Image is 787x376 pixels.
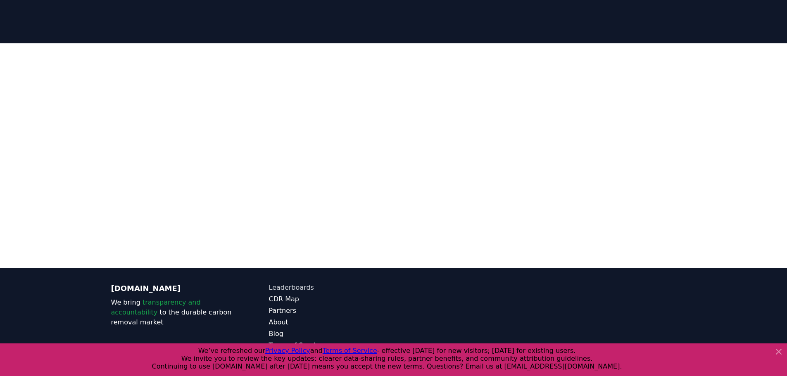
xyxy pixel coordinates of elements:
a: Blog [269,329,394,339]
a: Leaderboards [269,283,394,293]
a: CDR Map [269,294,394,304]
a: Partners [269,306,394,316]
a: About [269,317,394,327]
p: [DOMAIN_NAME] [111,283,236,294]
span: transparency and accountability [111,298,201,316]
a: Terms of Service [269,341,394,350]
p: We bring to the durable carbon removal market [111,298,236,327]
